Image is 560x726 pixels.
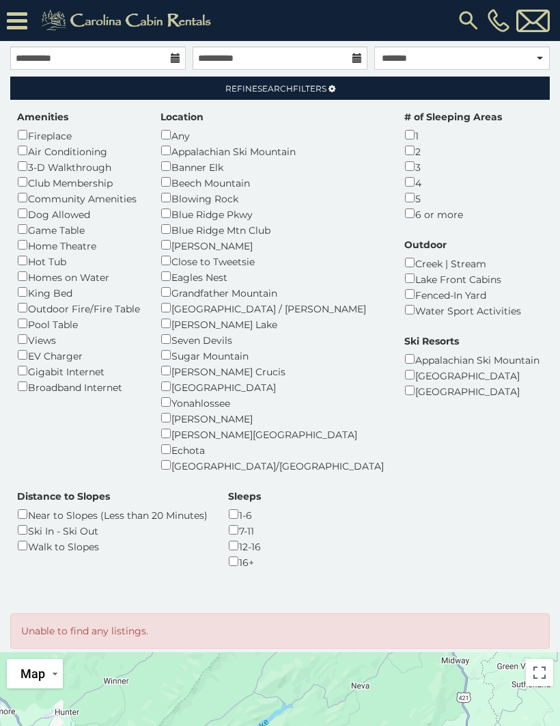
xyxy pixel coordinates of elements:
[404,206,502,221] div: 6 or more
[257,83,293,94] span: Search
[526,659,553,686] button: Toggle fullscreen view
[17,347,140,363] div: EV Charger
[160,316,384,332] div: [PERSON_NAME] Lake
[34,7,223,34] img: Khaki-logo.png
[160,206,384,221] div: Blue Ridge Pkwy
[160,127,384,143] div: Any
[160,284,384,300] div: Grandfather Mountain
[160,379,384,394] div: [GEOGRAPHIC_DATA]
[404,383,540,399] div: [GEOGRAPHIC_DATA]
[17,143,140,159] div: Air Conditioning
[17,507,208,522] div: Near to Slopes (Less than 20 Minutes)
[160,159,384,174] div: Banner Elk
[17,206,140,221] div: Dog Allowed
[17,253,140,269] div: Hot Tub
[160,442,384,457] div: Echota
[17,159,140,174] div: 3-D Walkthrough
[160,347,384,363] div: Sugar Mountain
[17,221,140,237] div: Game Table
[404,302,521,318] div: Water Sport Activities
[404,334,459,348] label: Ski Resorts
[17,300,140,316] div: Outdoor Fire/Fire Table
[160,143,384,159] div: Appalachian Ski Mountain
[228,522,261,538] div: 7-11
[17,379,140,394] div: Broadband Internet
[484,9,513,32] a: [PHONE_NUMBER]
[160,394,384,410] div: Yonahlossee
[17,127,140,143] div: Fireplace
[17,269,140,284] div: Homes on Water
[225,83,326,94] span: Refine Filters
[160,300,384,316] div: [GEOGRAPHIC_DATA] / [PERSON_NAME]
[160,457,384,473] div: [GEOGRAPHIC_DATA]/[GEOGRAPHIC_DATA]
[404,351,540,367] div: Appalachian Ski Mountain
[17,284,140,300] div: King Bed
[17,363,140,379] div: Gigabit Internet
[456,8,481,33] img: search-regular.svg
[17,316,140,332] div: Pool Table
[404,110,502,124] label: # of Sleeping Areas
[10,77,550,100] a: RefineSearchFilters
[404,159,502,174] div: 3
[160,174,384,190] div: Beech Mountain
[17,190,140,206] div: Community Amenities
[17,522,208,538] div: Ski In - Ski Out
[17,489,110,503] label: Distance to Slopes
[404,255,521,271] div: Creek | Stream
[404,367,540,383] div: [GEOGRAPHIC_DATA]
[160,410,384,426] div: [PERSON_NAME]
[228,538,261,554] div: 12-16
[404,238,447,252] label: Outdoor
[404,127,502,143] div: 1
[160,253,384,269] div: Close to Tweetsie
[160,237,384,253] div: [PERSON_NAME]
[17,110,68,124] label: Amenities
[17,237,140,253] div: Home Theatre
[160,110,204,124] label: Location
[160,221,384,237] div: Blue Ridge Mtn Club
[228,554,261,569] div: 16+
[404,190,502,206] div: 5
[160,426,384,442] div: [PERSON_NAME][GEOGRAPHIC_DATA]
[160,332,384,347] div: Seven Devils
[7,659,63,688] button: Change map style
[21,624,539,638] p: Unable to find any listings.
[17,538,208,554] div: Walk to Slopes
[228,489,261,503] label: Sleeps
[160,363,384,379] div: [PERSON_NAME] Crucis
[160,190,384,206] div: Blowing Rock
[20,667,45,681] span: Map
[404,271,521,286] div: Lake Front Cabins
[404,143,502,159] div: 2
[17,332,140,347] div: Views
[17,174,140,190] div: Club Membership
[404,286,521,302] div: Fenced-In Yard
[228,507,261,522] div: 1-6
[160,269,384,284] div: Eagles Nest
[404,174,502,190] div: 4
